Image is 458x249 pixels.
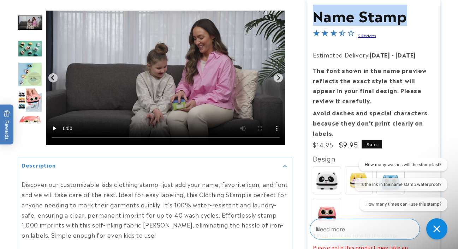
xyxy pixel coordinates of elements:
img: null [18,16,42,30]
img: null [18,40,42,57]
iframe: Gorgias live chat conversation starters [349,158,451,217]
h2: Description [22,162,56,169]
span: 3.3-star overall rating [313,30,355,39]
span: $9.95 [339,140,358,149]
button: Next slide [274,73,283,83]
strong: Avoid dashes and special characters because they don’t print clearly on labels. [313,108,428,137]
div: Go to slide 6 [18,88,42,113]
s: $14.95 [313,140,334,149]
div: Go to slide 7 [18,114,42,138]
div: Go to slide 4 [18,36,42,61]
img: null [18,62,42,87]
strong: The font shown in the name preview reflects the exact style that will appear in your final design... [313,66,427,105]
a: 9 Reviews - open in a new tab [358,33,376,38]
p: Estimated Delivery: [313,50,434,60]
div: Go to slide 5 [18,62,42,87]
div: Design [313,153,434,164]
img: Whiskers [313,198,341,226]
strong: [DATE] [370,50,390,59]
p: Discover our customizable kids clothing stamp—just add your name, favorite icon, and font and we ... [22,179,289,240]
span: Rewards [4,110,10,140]
div: Go to slide 3 [18,11,42,35]
span: Sale [362,140,382,148]
strong: [DATE] [395,50,416,59]
iframe: Gorgias Floating Chat [310,216,451,242]
img: null [18,88,42,113]
img: null [18,115,42,136]
strong: - [392,50,394,59]
h1: Name Stamp [313,6,434,24]
img: Buddy [345,166,373,194]
summary: Description [18,158,292,174]
button: Previous slide [48,73,58,83]
img: Spots [313,166,341,194]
